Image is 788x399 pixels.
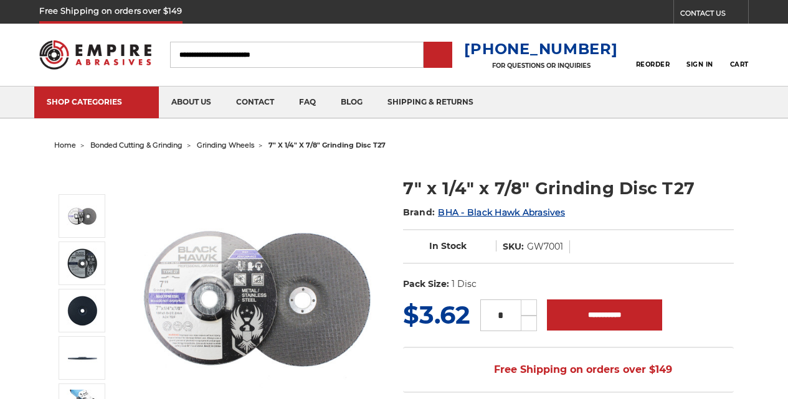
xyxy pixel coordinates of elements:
[503,240,524,253] dt: SKU:
[680,6,748,24] a: CONTACT US
[636,60,670,68] span: Reorder
[527,240,563,253] dd: GW7001
[67,295,98,326] img: 7" grinding wheel by Black Hawk Abrasives
[39,33,151,77] img: Empire Abrasives
[730,41,749,68] a: Cart
[224,87,287,118] a: contact
[159,87,224,118] a: about us
[429,240,467,251] span: In Stock
[328,87,375,118] a: blog
[730,60,749,68] span: Cart
[403,176,734,200] h1: 7" x 1/4" x 7/8" Grinding Disc T27
[375,87,486,118] a: shipping & returns
[67,342,98,373] img: 1/4 inch thickness x 7 inch diameter BHA grinding disc
[67,248,98,279] img: 7" x 1/4" x 7/8" Grinding Wheel
[636,41,670,68] a: Reorder
[464,40,617,58] a: [PHONE_NUMBER]
[403,278,449,291] dt: Pack Size:
[34,87,159,118] a: SHOP CATEGORIES
[438,207,565,218] a: BHA - Black Hawk Abrasives
[268,141,386,149] span: 7" x 1/4" x 7/8" grinding disc t27
[47,97,146,106] div: SHOP CATEGORIES
[686,60,713,68] span: Sign In
[452,278,477,291] dd: 1 Disc
[464,62,617,70] p: FOR QUESTIONS OR INQUIRIES
[464,357,672,382] span: Free Shipping on orders over $149
[197,141,254,149] a: grinding wheels
[90,141,183,149] a: bonded cutting & grinding
[403,207,435,218] span: Brand:
[403,299,470,330] span: $3.62
[425,43,450,68] input: Submit
[54,141,76,149] a: home
[287,87,328,118] a: faq
[67,200,98,232] img: BHA 7 in grinding disc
